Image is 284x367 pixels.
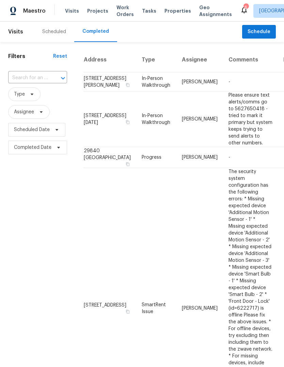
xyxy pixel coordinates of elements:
[82,28,109,35] div: Completed
[83,72,136,91] td: [STREET_ADDRESS][PERSON_NAME]
[116,4,134,18] span: Work Orders
[8,53,53,60] h1: Filters
[223,72,278,91] td: -
[65,8,79,14] span: Visits
[23,8,46,14] span: Maestro
[248,28,270,36] span: Schedule
[223,91,278,147] td: Please ensure text alerts/comms go to 5627650418 - tried to mark it primary but system keeps tryi...
[176,72,223,91] td: [PERSON_NAME]
[176,91,223,147] td: [PERSON_NAME]
[58,73,68,83] button: Open
[53,53,67,60] div: Reset
[164,8,191,14] span: Properties
[125,82,131,88] button: Copy Address
[83,147,136,168] td: 29840 [GEOGRAPHIC_DATA]
[8,24,23,39] span: Visits
[243,4,248,11] div: 6
[136,72,176,91] td: In-Person Walkthrough
[199,4,232,18] span: Geo Assignments
[136,91,176,147] td: In-Person Walkthrough
[14,144,51,151] span: Completed Date
[125,119,131,125] button: Copy Address
[125,161,131,167] button: Copy Address
[176,147,223,168] td: [PERSON_NAME]
[83,47,136,72] th: Address
[42,28,66,35] div: Scheduled
[223,47,278,72] th: Comments
[223,147,278,168] td: -
[142,9,156,13] span: Tasks
[242,25,276,39] button: Schedule
[83,91,136,147] td: [STREET_ADDRESS][DATE]
[87,8,108,14] span: Projects
[8,73,48,83] input: Search for an address...
[14,126,50,133] span: Scheduled Date
[14,91,25,98] span: Type
[136,47,176,72] th: Type
[176,47,223,72] th: Assignee
[125,309,131,315] button: Copy Address
[136,147,176,168] td: Progress
[14,109,34,115] span: Assignee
